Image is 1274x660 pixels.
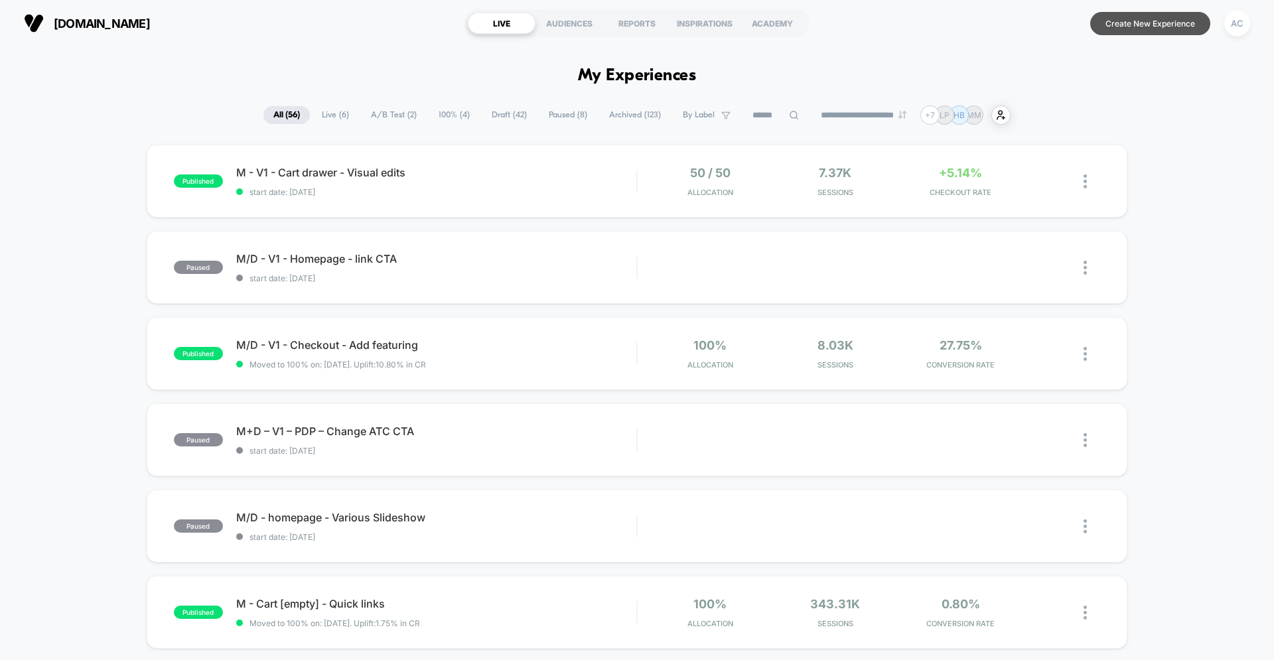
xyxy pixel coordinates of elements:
[603,13,671,34] div: REPORTS
[1084,433,1087,447] img: close
[940,110,950,120] p: LP
[920,105,940,125] div: + 7
[236,187,636,197] span: start date: [DATE]
[429,106,480,124] span: 100% ( 4 )
[599,106,671,124] span: Archived ( 123 )
[249,618,420,628] span: Moved to 100% on: [DATE] . Uplift: 1.75% in CR
[939,166,982,180] span: +5.14%
[687,619,733,628] span: Allocation
[174,174,223,188] span: published
[468,13,535,34] div: LIVE
[174,606,223,619] span: published
[236,166,636,179] span: M - V1 - Cart drawer - Visual edits
[236,273,636,283] span: start date: [DATE]
[967,110,981,120] p: MM
[954,110,965,120] p: HB
[819,166,851,180] span: 7.37k
[236,532,636,542] span: start date: [DATE]
[683,110,715,120] span: By Label
[1220,10,1254,37] button: AC
[739,13,806,34] div: ACADEMY
[1084,174,1087,188] img: close
[776,619,895,628] span: Sessions
[361,106,427,124] span: A/B Test ( 2 )
[236,511,636,524] span: M/D - homepage - Various Slideshow
[578,66,697,86] h1: My Experiences
[535,13,603,34] div: AUDIENCES
[236,597,636,610] span: M - Cart [empty] - Quick links
[236,338,636,352] span: M/D - V1 - Checkout - Add featuring
[174,261,223,274] span: paused
[901,619,1020,628] span: CONVERSION RATE
[693,338,727,352] span: 100%
[539,106,597,124] span: Paused ( 8 )
[174,433,223,446] span: paused
[898,111,906,119] img: end
[174,519,223,533] span: paused
[687,188,733,197] span: Allocation
[1084,606,1087,620] img: close
[901,360,1020,369] span: CONVERSION RATE
[693,597,727,611] span: 100%
[1084,261,1087,275] img: close
[940,338,982,352] span: 27.75%
[236,252,636,265] span: M/D - V1 - Homepage - link CTA
[263,106,310,124] span: All ( 56 )
[236,446,636,456] span: start date: [DATE]
[24,13,44,33] img: Visually logo
[776,188,895,197] span: Sessions
[236,425,636,438] span: M+D – V1 – PDP – Change ATC CTA
[174,347,223,360] span: published
[687,360,733,369] span: Allocation
[1084,519,1087,533] img: close
[817,338,853,352] span: 8.03k
[690,166,731,180] span: 50 / 50
[249,360,426,369] span: Moved to 100% on: [DATE] . Uplift: 10.80% in CR
[671,13,739,34] div: INSPIRATIONS
[482,106,537,124] span: Draft ( 42 )
[901,188,1020,197] span: CHECKOUT RATE
[1084,347,1087,361] img: close
[54,17,150,31] span: [DOMAIN_NAME]
[1224,11,1250,36] div: AC
[312,106,359,124] span: Live ( 6 )
[20,13,154,34] button: [DOMAIN_NAME]
[810,597,860,611] span: 343.31k
[776,360,895,369] span: Sessions
[1090,12,1210,35] button: Create New Experience
[942,597,980,611] span: 0.80%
